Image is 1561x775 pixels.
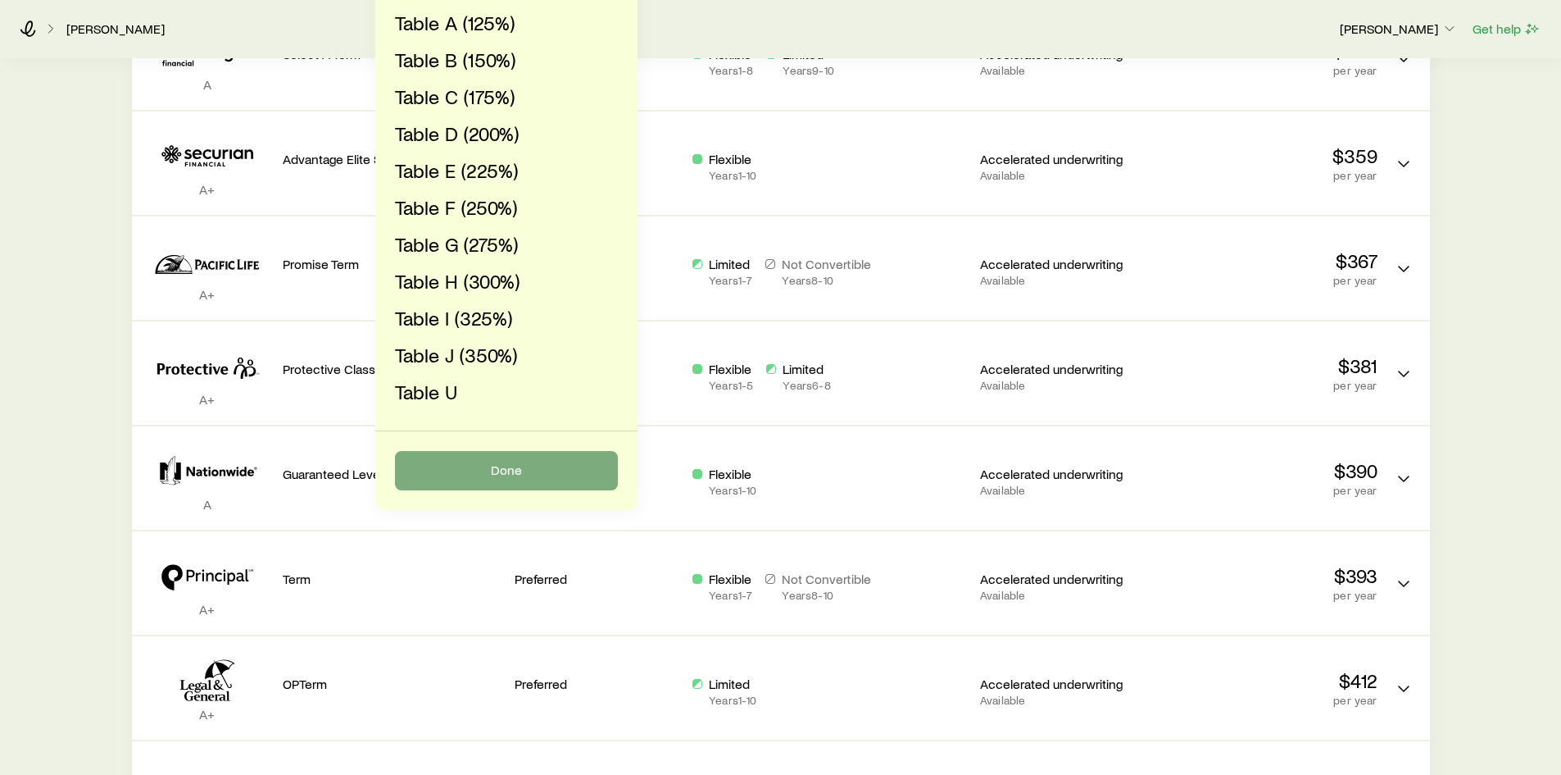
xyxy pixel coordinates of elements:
[515,571,679,587] p: Preferred
[980,571,1145,587] p: Accelerated underwriting
[709,589,752,602] p: Years 1 - 7
[66,21,166,37] a: [PERSON_NAME]
[515,676,679,692] p: Preferred
[709,379,753,392] p: Years 1 - 5
[1158,589,1377,602] p: per year
[1158,379,1377,392] p: per year
[145,601,270,618] p: A+
[1158,564,1377,587] p: $393
[283,466,502,482] p: Guaranteed Level Term
[709,484,756,497] p: Years 1 - 10
[1340,21,1458,37] p: [PERSON_NAME]
[283,361,502,377] p: Protective Classic Choice Term
[782,571,871,587] p: Not Convertible
[709,361,753,377] p: Flexible
[980,169,1145,182] p: Available
[709,169,756,182] p: Years 1 - 10
[980,151,1145,167] p: Accelerated underwriting
[782,256,871,272] p: Not Convertible
[709,64,753,77] p: Years 1 - 8
[782,589,871,602] p: Years 8 - 10
[1339,20,1459,39] button: [PERSON_NAME]
[145,76,270,93] p: A
[283,256,502,272] p: Promise Term
[709,466,756,482] p: Flexible
[1158,354,1377,377] p: $381
[1158,169,1377,182] p: per year
[980,274,1145,287] p: Available
[1158,669,1377,692] p: $412
[283,571,502,587] p: Term
[1158,249,1377,272] p: $367
[145,286,270,303] p: A+
[145,391,270,408] p: A+
[1472,20,1541,39] button: Get help
[783,379,830,392] p: Years 6 - 8
[783,64,833,77] p: Years 9 - 10
[709,571,752,587] p: Flexible
[283,676,502,692] p: OPTerm
[980,379,1145,392] p: Available
[145,181,270,198] p: A+
[1158,484,1377,497] p: per year
[980,64,1145,77] p: Available
[1158,64,1377,77] p: per year
[980,484,1145,497] p: Available
[980,589,1145,602] p: Available
[709,151,756,167] p: Flexible
[145,496,270,513] p: A
[980,694,1145,707] p: Available
[1158,144,1377,167] p: $359
[709,274,752,287] p: Years 1 - 7
[783,361,830,377] p: Limited
[709,256,752,272] p: Limited
[980,466,1145,482] p: Accelerated underwriting
[980,676,1145,692] p: Accelerated underwriting
[283,151,502,167] p: Advantage Elite Select (with ECA)
[980,361,1145,377] p: Accelerated underwriting
[709,694,756,707] p: Years 1 - 10
[145,706,270,723] p: A+
[709,676,756,692] p: Limited
[980,256,1145,272] p: Accelerated underwriting
[1158,694,1377,707] p: per year
[1158,459,1377,482] p: $390
[782,274,871,287] p: Years 8 - 10
[1158,274,1377,287] p: per year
